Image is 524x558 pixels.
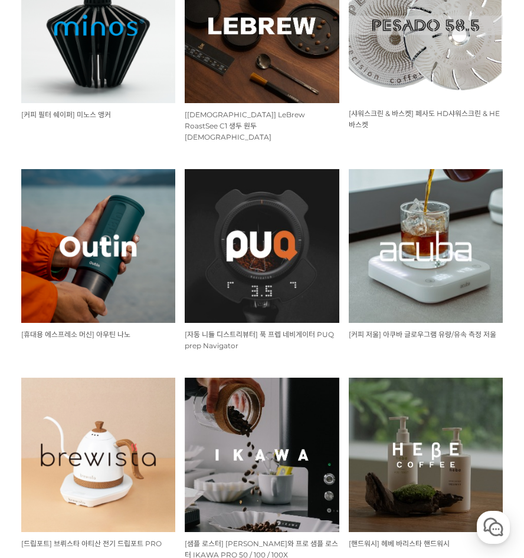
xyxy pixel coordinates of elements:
a: 대화 [78,374,152,403]
img: IKAWA PRO 50, IKAWA PRO 100, IKAWA PRO 100X [185,378,339,532]
a: [자동 니들 디스트리뷰터] 푹 프렙 네비게이터 PUQ prep Navigator [185,329,334,350]
a: 설정 [152,374,227,403]
a: [샤워스크린 & 바스켓] 페사도 HD샤워스크린 & HE바스켓 [349,108,500,129]
img: 아우틴 나노 휴대용 에스프레소 머신 [21,169,176,323]
span: 설정 [182,391,196,401]
img: 브뤼스타, brewista, 아티산, 전기 드립포트 [21,378,176,532]
a: [[DEMOGRAPHIC_DATA]] LeBrew RoastSee C1 생두 원두 [DEMOGRAPHIC_DATA] [185,110,305,141]
img: 푹 프레스 PUQ PRESS [185,169,339,323]
img: 헤베 바리스타 핸드워시 [349,378,503,532]
a: 홈 [4,374,78,403]
a: [커피 저울] 아쿠바 글로우그램 유량/유속 측정 저울 [349,329,496,339]
span: 대화 [108,392,122,401]
span: 홈 [37,391,44,401]
a: [휴대용 에스프레소 머신] 아우틴 나노 [21,329,130,339]
a: [커피 필터 쉐이퍼] 미노스 앵커 [21,110,111,119]
span: [샤워스크린 & 바스켓] 페사도 HD샤워스크린 & HE바스켓 [349,109,500,129]
a: [핸드워시] 헤베 바리스타 핸드워시 [349,539,450,548]
a: [드립포트] 브뤼스타 아티산 전기 드립포트 PRO [21,539,162,548]
img: 아쿠바 글로우그램 유량/유속 측정 저울 [349,169,503,323]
